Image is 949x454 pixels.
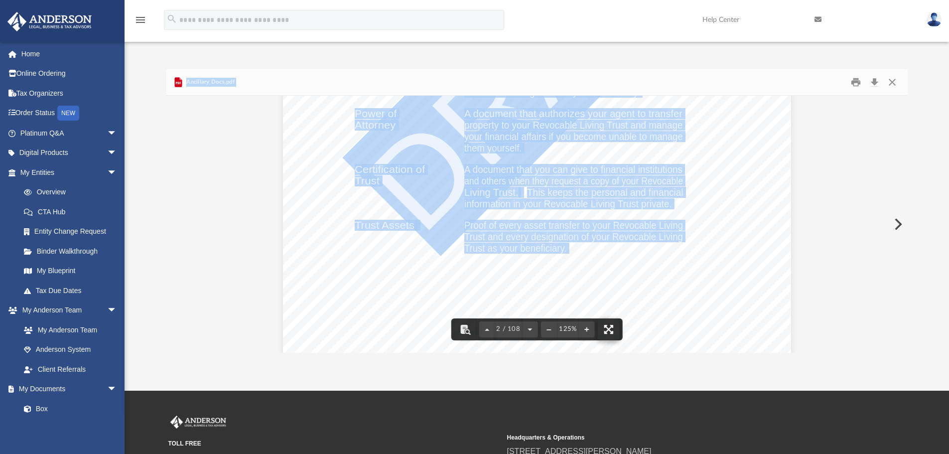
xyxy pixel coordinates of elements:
[7,44,132,64] a: Home
[166,96,908,353] div: Document Viewer
[846,75,866,90] button: Print
[7,143,132,163] a: Digital Productsarrow_drop_down
[4,12,95,31] img: Anderson Advisors Platinum Portal
[464,232,683,242] span: Trust and every designation of your Revocable Living
[464,109,682,119] span: A document that authorizes your agent to transfer
[495,326,522,332] span: 2 / 108
[557,326,579,332] div: Current zoom level
[464,120,682,130] span: property to your Revocable Living Trust and manage
[107,301,127,321] span: arrow_drop_down
[14,359,127,379] a: Client Referrals
[168,416,228,429] img: Anderson Advisors Platinum Portal
[479,318,495,340] button: Previous page
[355,109,397,119] span: Power of
[107,162,127,183] span: arrow_drop_down
[464,243,566,253] span: Trust as your beneficiary.
[541,318,557,340] button: Zoom out
[166,69,908,353] div: Preview
[166,96,908,353] div: File preview
[464,187,519,197] span: Living Trust.
[14,281,132,301] a: Tax Due Dates
[14,241,132,261] a: Binder Walkthrough
[355,220,414,230] span: Trust Assets
[927,12,942,27] img: User Pic
[135,14,146,26] i: menu
[886,210,908,238] button: Next File
[507,433,839,442] small: Headquarters & Operations
[107,379,127,400] span: arrow_drop_down
[135,19,146,26] a: menu
[464,143,522,153] span: them yourself.
[464,220,683,230] span: Proof of every asset transfer to your Revocable Living
[168,439,500,448] small: TOLL FREE
[7,379,127,399] a: My Documentsarrow_drop_down
[883,75,901,90] button: Close
[7,123,132,143] a: Platinum Q&Aarrow_drop_down
[355,164,425,174] span: Certification of
[14,202,132,222] a: CTA Hub
[7,103,132,124] a: Order StatusNEW
[355,176,380,186] span: Trust
[14,320,122,340] a: My Anderson Team
[454,318,476,340] button: Toggle findbar
[464,132,683,142] span: your financial affairs if you become unable to manage
[7,162,132,182] a: My Entitiesarrow_drop_down
[865,75,883,90] button: Download
[464,176,683,186] span: and others when they request a copy of your Revocable
[14,419,127,439] a: Meeting Minutes
[522,318,538,340] button: Next page
[107,143,127,163] span: arrow_drop_down
[14,261,127,281] a: My Blueprint
[57,106,79,121] div: NEW
[579,318,595,340] button: Zoom in
[464,164,682,174] span: A document that you can give to financial institutions
[527,187,683,197] span: This keeps the personal and financial
[107,123,127,144] span: arrow_drop_down
[598,318,620,340] button: Enter fullscreen
[495,318,522,340] button: 2 / 108
[166,13,177,24] i: search
[14,340,127,360] a: Anderson System
[7,83,132,103] a: Tax Organizers
[355,120,396,130] span: Attorney
[184,78,235,87] span: Ancillary Docs.pdf
[464,87,640,97] span: Revocable Living Trust as your beneficiary.
[14,182,132,202] a: Overview
[464,199,672,209] span: information in your Revocable Living Trust private.
[14,222,132,242] a: Entity Change Request
[14,399,122,419] a: Box
[7,301,127,320] a: My Anderson Teamarrow_drop_down
[7,64,132,84] a: Online Ordering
